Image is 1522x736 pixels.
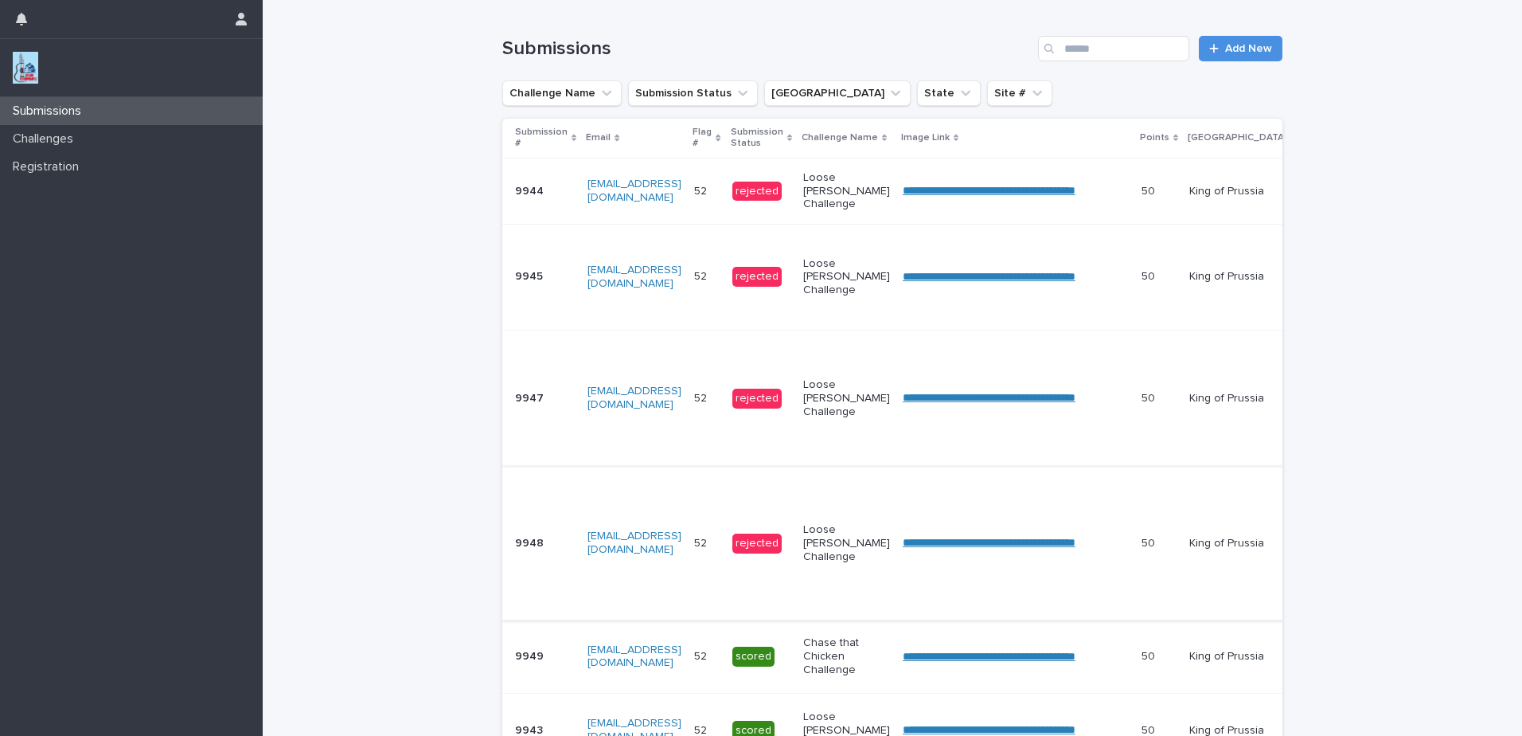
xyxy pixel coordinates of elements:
p: Loose [PERSON_NAME] Challenge [803,171,890,211]
p: Chase that Chicken Challenge [803,636,890,676]
p: King of Prussia [1189,185,1299,198]
a: [EMAIL_ADDRESS][DOMAIN_NAME] [587,178,681,203]
p: Submission # [515,123,568,153]
p: Loose [PERSON_NAME] Challenge [803,257,890,297]
p: Points [1140,129,1169,147]
p: Loose [PERSON_NAME] Challenge [803,378,890,418]
a: [EMAIL_ADDRESS][DOMAIN_NAME] [587,644,681,669]
a: [EMAIL_ADDRESS][DOMAIN_NAME] [587,386,681,410]
p: Image Link [901,129,950,147]
p: 50 [1141,182,1158,198]
p: 52 [694,389,710,405]
p: King of Prussia [1189,650,1299,664]
p: Registration [6,159,92,174]
p: Submissions [6,104,94,119]
p: 9944 [515,182,547,198]
p: 9949 [515,647,547,664]
p: 50 [1141,534,1158,550]
p: 9948 [515,534,547,550]
a: [EMAIL_ADDRESS][DOMAIN_NAME] [587,530,681,555]
img: jxsLJbdS1eYBI7rVAS4p [13,52,38,84]
div: rejected [732,534,782,554]
button: Submission Status [628,80,758,106]
p: 9945 [515,267,546,284]
p: 50 [1141,647,1158,664]
button: Challenge Name [502,80,622,106]
p: Loose [PERSON_NAME] Challenge [803,523,890,563]
span: Add New [1225,43,1272,54]
p: Flag # [693,123,712,153]
input: Search [1038,36,1189,61]
p: 50 [1141,389,1158,405]
div: rejected [732,389,782,409]
div: rejected [732,182,782,202]
button: Closest City [764,80,911,106]
p: Email [586,129,611,147]
a: [EMAIL_ADDRESS][DOMAIN_NAME] [587,264,681,289]
p: Challenges [6,131,86,147]
p: King of Prussia [1189,392,1299,405]
h1: Submissions [502,37,1032,61]
p: Submission Status [731,123,783,153]
p: 52 [694,267,710,284]
p: 52 [694,534,710,550]
button: State [917,80,981,106]
p: King of Prussia [1189,270,1299,284]
p: 50 [1141,267,1158,284]
p: 9947 [515,389,547,405]
p: 52 [694,182,710,198]
a: Add New [1199,36,1282,61]
button: Site # [987,80,1052,106]
p: King of Prussia [1189,537,1299,550]
p: Challenge Name [802,129,878,147]
p: 52 [694,647,710,664]
p: [GEOGRAPHIC_DATA] [1188,129,1287,147]
div: scored [732,647,775,667]
div: rejected [732,267,782,287]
